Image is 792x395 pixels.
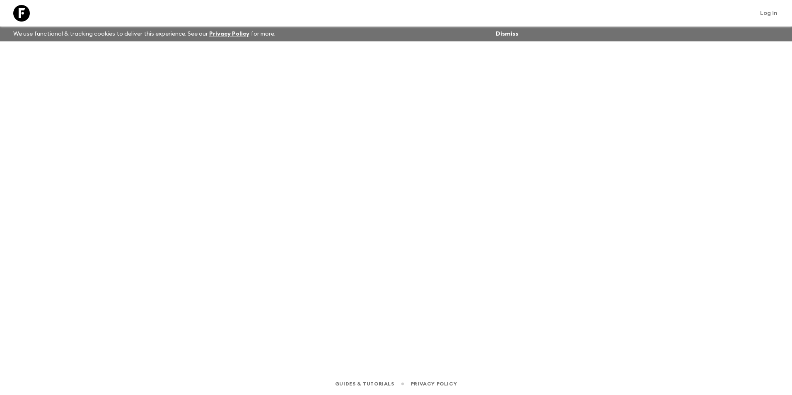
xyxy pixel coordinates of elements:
p: We use functional & tracking cookies to deliver this experience. See our for more. [10,26,279,41]
a: Privacy Policy [411,379,457,388]
a: Log in [756,7,782,19]
a: Privacy Policy [209,31,249,37]
button: Dismiss [494,28,520,40]
a: Guides & Tutorials [335,379,394,388]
